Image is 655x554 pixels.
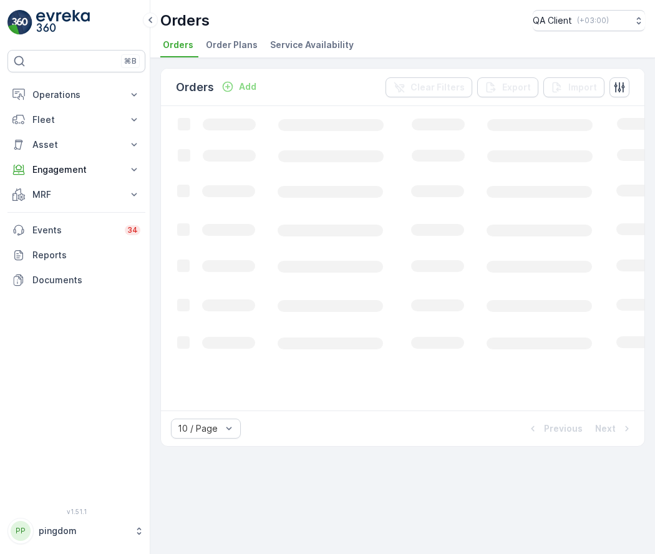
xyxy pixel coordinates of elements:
[410,81,465,94] p: Clear Filters
[11,521,31,541] div: PP
[7,157,145,182] button: Engagement
[502,81,531,94] p: Export
[32,188,120,201] p: MRF
[7,107,145,132] button: Fleet
[477,77,538,97] button: Export
[7,508,145,515] span: v 1.51.1
[7,132,145,157] button: Asset
[7,243,145,268] a: Reports
[32,138,120,151] p: Asset
[32,114,120,126] p: Fleet
[7,518,145,544] button: PPpingdom
[594,421,634,436] button: Next
[239,80,256,93] p: Add
[39,525,128,537] p: pingdom
[525,421,584,436] button: Previous
[206,39,258,51] span: Order Plans
[7,182,145,207] button: MRF
[7,10,32,35] img: logo
[176,79,214,96] p: Orders
[32,224,117,236] p: Events
[32,249,140,261] p: Reports
[32,274,140,286] p: Documents
[544,422,583,435] p: Previous
[386,77,472,97] button: Clear Filters
[36,10,90,35] img: logo_light-DOdMpM7g.png
[7,218,145,243] a: Events34
[124,56,137,66] p: ⌘B
[163,39,193,51] span: Orders
[32,89,120,101] p: Operations
[216,79,261,94] button: Add
[127,225,138,235] p: 34
[270,39,354,51] span: Service Availability
[577,16,609,26] p: ( +03:00 )
[533,14,572,27] p: QA Client
[533,10,645,31] button: QA Client(+03:00)
[543,77,604,97] button: Import
[595,422,616,435] p: Next
[568,81,597,94] p: Import
[7,82,145,107] button: Operations
[32,163,120,176] p: Engagement
[7,268,145,293] a: Documents
[160,11,210,31] p: Orders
